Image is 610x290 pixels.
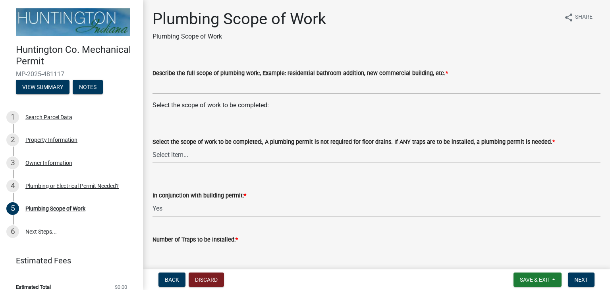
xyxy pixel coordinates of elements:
label: Number of Traps to be Installed: [152,237,238,243]
h4: Huntington Co. Mechanical Permit [16,44,137,67]
div: 3 [6,157,19,169]
div: Plumbing or Electrical Permit Needed? [25,183,119,189]
p: Plumbing Scope of Work [152,32,326,41]
wm-modal-confirm: Summary [16,84,69,91]
span: Save & Exit [520,276,550,283]
h1: Plumbing Scope of Work [152,10,326,29]
div: Property Information [25,137,77,143]
div: Search Parcel Data [25,114,72,120]
button: shareShare [558,10,599,25]
span: Share [575,13,593,22]
button: Save & Exit [513,273,562,287]
div: 1 [6,111,19,124]
label: Describe the full scope of plumbing work:, Example: residential bathroom addition, new commercial... [152,71,448,76]
div: Owner Information [25,160,72,166]
button: View Summary [16,80,69,94]
div: 6 [6,225,19,238]
label: Select the scope of work to be completed:, A plumbing permit is not required for floor drains. If... [152,139,555,145]
span: Next [574,276,588,283]
wm-modal-confirm: Notes [73,84,103,91]
span: MP-2025-481117 [16,70,127,78]
div: 5 [6,202,19,215]
i: share [564,13,573,22]
a: Estimated Fees [6,253,130,269]
button: Notes [73,80,103,94]
div: Plumbing Scope of Work [25,206,85,211]
button: Discard [189,273,224,287]
label: In conjunction with building permit: [152,193,246,199]
img: Huntington County, Indiana [16,8,130,36]
span: Back [165,276,179,283]
span: Estimated Total [16,284,51,290]
div: 4 [6,180,19,192]
div: 2 [6,133,19,146]
button: Back [158,273,185,287]
span: $0.00 [115,284,127,290]
div: Select the scope of work to be completed: [152,101,600,110]
button: Next [568,273,595,287]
